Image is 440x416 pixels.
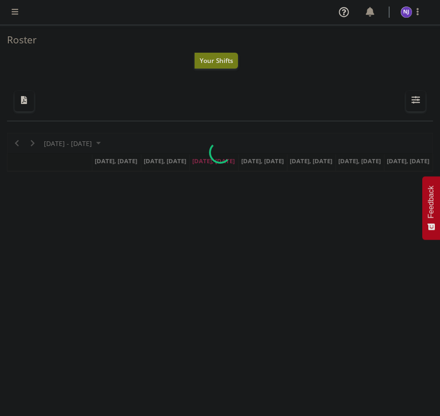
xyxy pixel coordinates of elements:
button: Your Shifts [195,53,238,69]
span: Feedback [427,186,435,218]
button: Download a PDF of the roster according to the set date range. [14,91,34,111]
button: Filter Shifts [406,91,426,111]
img: ngareta-jefferies11449.jpg [401,7,412,18]
button: Feedback - Show survey [422,176,440,240]
h4: Roster [7,35,426,45]
span: Your Shifts [200,56,233,65]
